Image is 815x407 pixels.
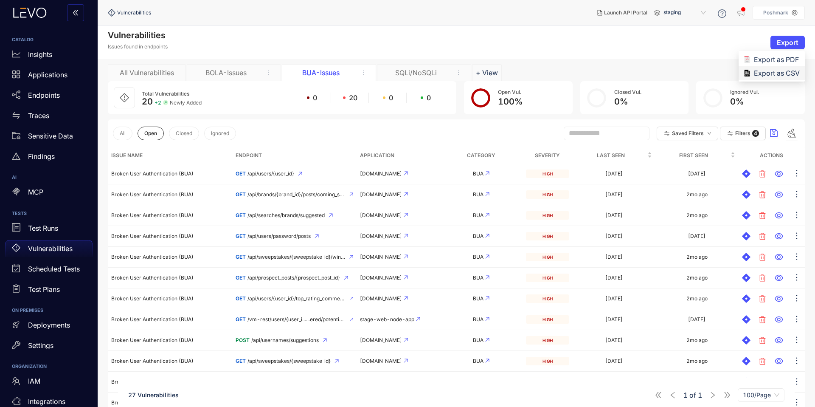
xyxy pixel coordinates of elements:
[111,254,194,260] span: Broken User Authentication (BUA)
[526,336,569,345] div: high
[111,170,194,177] span: Broken User Authentication (BUA)
[28,91,60,99] p: Endpoints
[236,337,250,343] span: POST
[686,254,708,260] div: 2mo ago
[473,170,483,177] span: BUA
[360,358,436,364] div: [DOMAIN_NAME]
[672,130,704,136] span: Saved Filters
[763,10,788,16] p: Poshmark
[605,296,623,302] div: [DATE]
[236,295,246,302] span: GET
[28,51,52,58] p: Insights
[155,100,161,106] span: + 2
[473,254,483,260] span: BUA
[792,334,801,347] button: ellipsis
[247,192,346,198] span: /api/brands/{brand_id}/posts/coming_soon
[5,240,93,260] a: Vulnerabilities
[12,377,20,385] span: team
[247,358,331,364] span: /api/sweepstakes/{sweepstake_id}
[473,337,483,343] span: BUA
[440,147,523,164] th: Category
[28,245,73,252] p: Vulnerabilities
[72,9,79,17] span: double-left
[590,6,654,20] button: Launch API Portal
[12,211,86,216] h6: TESTS
[686,212,708,218] div: 2mo ago
[605,254,623,260] div: [DATE]
[360,171,436,177] div: [DOMAIN_NAME]
[605,212,623,218] div: [DATE]
[261,69,275,76] button: remove
[28,265,80,273] p: Scheduled Tests
[770,129,778,138] span: save
[28,377,40,385] p: IAM
[473,191,483,198] span: BUA
[28,71,67,79] p: Applications
[360,192,436,198] div: [DOMAIN_NAME]
[5,148,93,168] a: Findings
[739,147,805,164] th: Actions
[236,170,246,177] span: GET
[605,233,623,239] div: [DATE]
[28,112,49,119] p: Traces
[360,212,436,218] div: [DOMAIN_NAME]
[754,55,800,64] span: Export as PDF
[247,212,325,218] span: /api/searches/brands/suggested
[526,274,569,282] div: high
[5,220,93,240] a: Test Runs
[793,377,801,387] span: ellipsis
[5,127,93,148] a: Sensitive Data
[28,285,60,293] p: Test Plans
[473,233,483,239] span: BUA
[28,132,73,140] p: Sensitive Data
[28,321,70,329] p: Deployments
[683,391,688,399] span: 1
[754,68,800,78] span: Export as CSV
[169,127,199,140] button: Closed
[792,313,801,326] button: ellipsis
[236,358,246,364] span: GET
[360,70,366,76] span: more
[232,147,357,164] th: Endpoint
[793,315,801,325] span: ellipsis
[473,316,483,322] span: BUA
[526,190,569,199] div: high
[688,317,705,322] div: [DATE]
[28,342,53,349] p: Settings
[120,130,126,136] span: All
[793,190,801,200] span: ellipsis
[5,184,93,204] a: MCP
[526,170,569,178] div: high
[5,87,93,107] a: Endpoints
[451,69,466,76] button: remove
[473,358,483,364] span: BUA
[176,130,192,136] span: Closed
[236,212,246,218] span: GET
[111,295,194,302] span: Broken User Authentication (BUA)
[360,317,436,322] div: stage-web-node-app
[707,131,711,136] span: down
[526,315,569,324] div: high
[614,97,641,107] div: 0 %
[792,354,801,368] button: ellipsis
[792,375,801,389] button: ellipsis
[473,295,483,302] span: BUA
[117,10,151,16] span: Vulnerabilities
[12,308,86,313] h6: ON PREMISES
[389,94,393,102] span: 0
[605,192,623,198] div: [DATE]
[793,336,801,345] span: ellipsis
[108,147,232,164] th: Issue Name
[793,169,801,179] span: ellipsis
[211,130,229,136] span: Ignored
[526,253,569,261] div: high
[115,69,179,76] div: All Vulnerabilities
[743,389,779,401] span: 100/Page
[113,127,132,140] button: All
[111,399,194,406] span: Broken User Authentication (BUA)
[767,129,780,138] button: save
[663,6,708,20] span: staging
[688,171,705,177] div: [DATE]
[247,317,346,322] span: /vm-rest/users/{user_i......ered/potentia_earnings
[792,271,801,285] button: ellipsis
